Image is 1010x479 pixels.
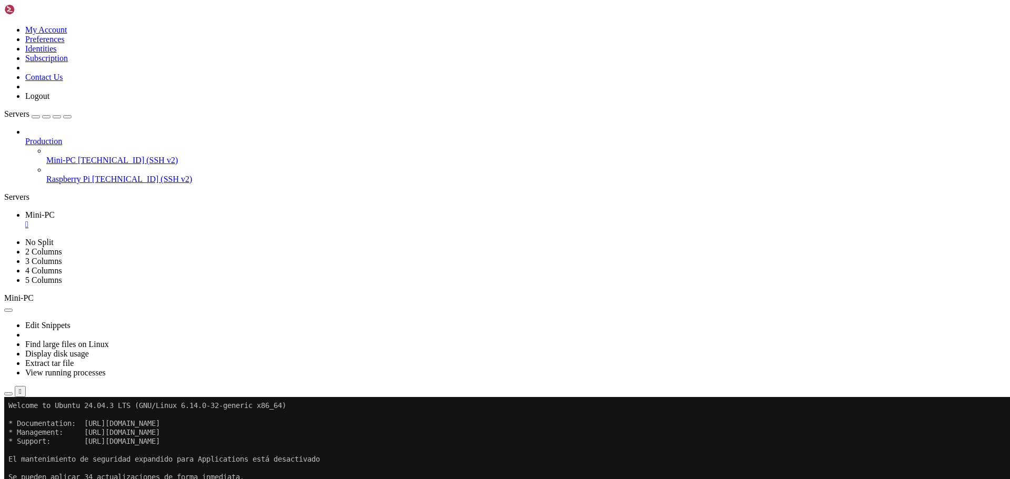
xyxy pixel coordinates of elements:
[4,103,873,111] x-row: 2 actualizaciones de seguridad adicionales se pueden aplicar con ESM Apps.
[92,175,192,184] span: [TECHNICAL_ID] (SSH v2)
[46,156,1006,165] a: Mini-PC [TECHNICAL_ID] (SSH v2)
[15,386,26,397] button: 
[4,58,316,66] span: El mantenimiento de seguridad expandido para Applications está desactivado
[25,359,74,368] a: Extract tar file
[25,349,89,358] a: Display disk usage
[4,109,29,118] span: Servers
[4,85,873,94] x-row: Para ver estas actualizaciones adicionales, ejecute: apt list --upgradable
[4,76,873,85] x-row: Se pueden aplicar 34 actualizaciones de forma inmediata.
[4,111,311,120] span: Aprenda más sobre cómo activar el servicio ESM Apps at [URL][DOMAIN_NAME]
[25,91,49,100] a: Logout
[4,4,873,13] x-row: Welcome to Ubuntu 24.04.3 LTS (GNU/Linux 6.14.0-32-generic x86_64)
[46,146,1006,165] li: Mini-PC [TECHNICAL_ID] (SSH v2)
[4,192,1006,202] div: Servers
[19,388,22,395] div: 
[46,175,90,184] span: Raspberry Pi
[25,340,109,349] a: Find large files on Linux
[25,247,62,256] a: 2 Columns
[25,266,62,275] a: 4 Columns
[25,137,1006,146] a: Production
[84,147,88,156] div: (18, 16)
[4,40,873,49] x-row: * Support: [URL][DOMAIN_NAME]
[25,127,1006,184] li: Production
[4,147,873,156] x-row: : $
[25,257,62,266] a: 3 Columns
[25,210,1006,229] a: Mini-PC
[4,138,873,147] x-row: Last login: [DATE] from [TECHNICAL_ID]
[4,22,873,31] x-row: * Documentation: [URL][DOMAIN_NAME]
[4,31,873,40] x-row: * Management: [URL][DOMAIN_NAME]
[4,109,72,118] a: Servers
[4,293,34,302] span: Mini-PC
[78,156,178,165] span: [TECHNICAL_ID] (SSH v2)
[25,210,55,219] span: Mini-PC
[25,368,106,377] a: View running processes
[25,238,54,247] a: No Split
[63,147,67,156] span: ~
[25,137,62,146] span: Production
[25,44,57,53] a: Identities
[4,4,65,15] img: Shellngn
[25,54,68,63] a: Subscription
[25,35,65,44] a: Preferences
[46,156,76,165] span: Mini-PC
[4,129,873,138] x-row: *** Es necesario reiniciar el sistema ***
[25,220,1006,229] a: 
[46,175,1006,184] a: Raspberry Pi [TECHNICAL_ID] (SSH v2)
[25,25,67,34] a: My Account
[25,321,70,330] a: Edit Snippets
[25,73,63,81] a: Contact Us
[4,147,59,156] span: [PERSON_NAME]
[25,276,62,284] a: 5 Columns
[46,165,1006,184] li: Raspberry Pi [TECHNICAL_ID] (SSH v2)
